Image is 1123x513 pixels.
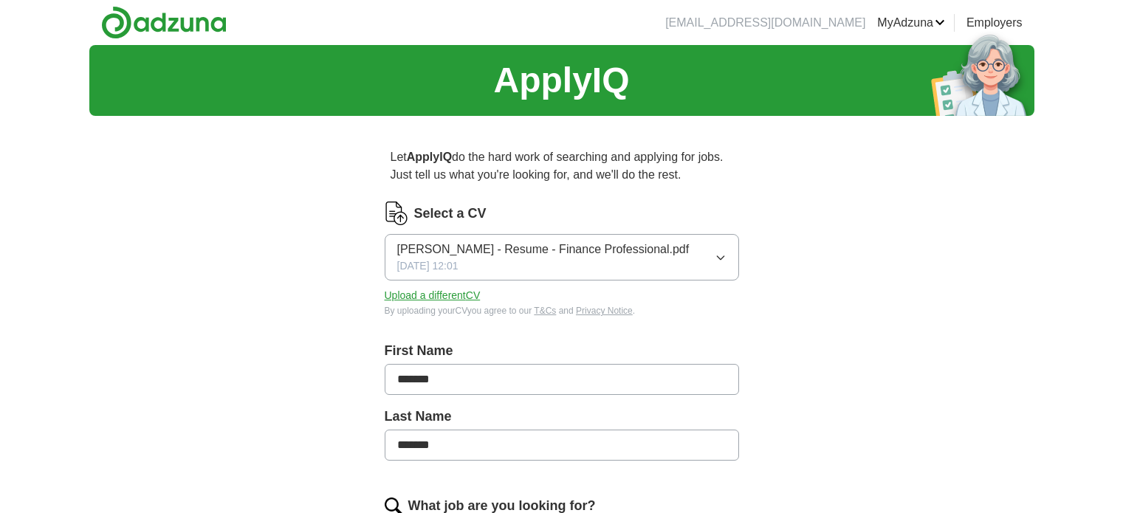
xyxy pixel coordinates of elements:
label: Select a CV [414,204,487,224]
a: Privacy Notice [576,306,633,316]
a: T&Cs [534,306,556,316]
span: [DATE] 12:01 [397,258,459,274]
li: [EMAIL_ADDRESS][DOMAIN_NAME] [665,14,865,32]
img: CV Icon [385,202,408,225]
button: Upload a differentCV [385,288,481,303]
a: Employers [966,14,1023,32]
h1: ApplyIQ [493,54,629,107]
button: [PERSON_NAME] - Resume - Finance Professional.pdf[DATE] 12:01 [385,234,739,280]
strong: ApplyIQ [407,151,452,163]
img: Adzuna logo [101,6,227,39]
a: MyAdzuna [877,14,945,32]
span: [PERSON_NAME] - Resume - Finance Professional.pdf [397,241,690,258]
label: First Name [385,341,739,361]
div: By uploading your CV you agree to our and . [385,304,739,317]
p: Let do the hard work of searching and applying for jobs. Just tell us what you're looking for, an... [385,142,739,190]
label: Last Name [385,407,739,427]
